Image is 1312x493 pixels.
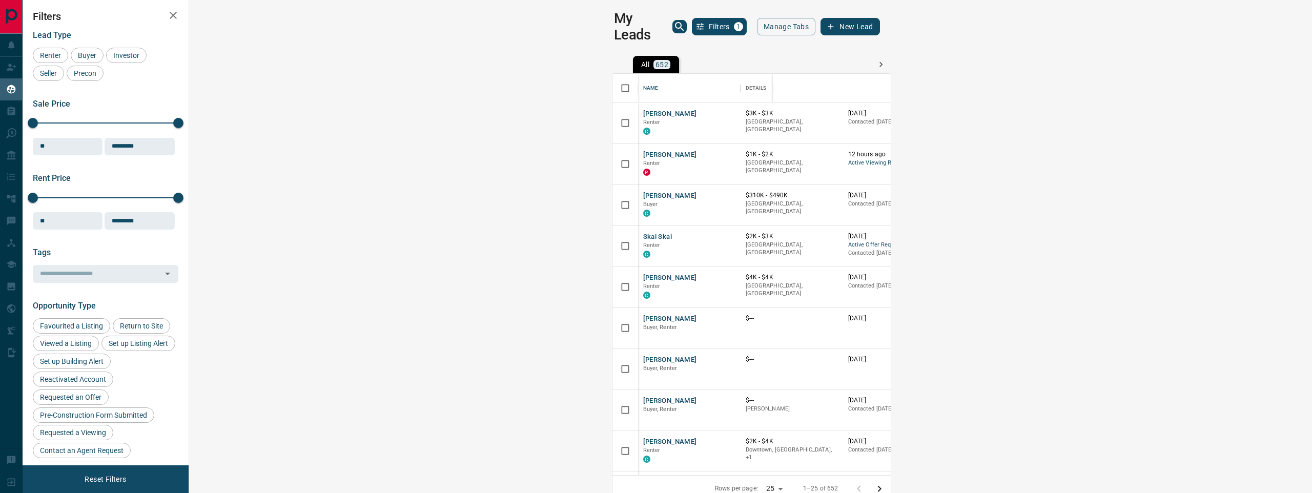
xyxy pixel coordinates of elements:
h1: My Leads [614,10,668,43]
p: Toronto [746,446,838,462]
span: Buyer [643,201,658,208]
p: [DATE] [848,109,940,118]
div: condos.ca [643,251,650,258]
div: Precon [67,66,104,81]
span: Rent Price [33,173,71,183]
button: [PERSON_NAME] [643,396,697,406]
div: Favourited a Listing [33,318,110,334]
span: Sale Price [33,99,70,109]
p: [GEOGRAPHIC_DATA], [GEOGRAPHIC_DATA] [746,118,838,134]
span: Favourited a Listing [36,322,107,330]
button: [PERSON_NAME] [643,109,697,119]
span: Requested an Offer [36,393,105,401]
div: Requested a Viewing [33,425,113,440]
button: Manage Tabs [757,18,815,35]
span: Contact an Agent Request [36,446,127,455]
span: Buyer [74,51,100,59]
button: New Lead [821,18,879,35]
button: [PERSON_NAME] [643,150,697,160]
p: [PERSON_NAME] [746,405,838,413]
p: $310K - $490K [746,191,838,200]
p: [DATE] [848,273,940,282]
button: [PERSON_NAME] [643,273,697,283]
p: [GEOGRAPHIC_DATA], [GEOGRAPHIC_DATA] [746,200,838,216]
p: [DATE] [848,396,940,405]
p: 1–25 of 652 [803,484,838,493]
span: Renter [643,447,661,454]
div: Return to Site [113,318,170,334]
span: Reactivated Account [36,375,110,383]
span: Renter [643,283,661,290]
p: [GEOGRAPHIC_DATA], [GEOGRAPHIC_DATA] [746,282,838,298]
p: $2K - $3K [746,232,838,241]
div: condos.ca [643,210,650,217]
div: Name [643,74,659,102]
p: Contacted [DATE] [848,118,940,126]
span: Tags [33,248,51,257]
span: Active Offer Request [848,241,940,250]
span: Requested a Viewing [36,428,110,437]
div: Renter [33,48,68,63]
div: Seller [33,66,64,81]
h2: Filters [33,10,178,23]
p: Contacted [DATE] [848,249,940,257]
p: $3K - $3K [746,109,838,118]
div: Set up Listing Alert [101,336,175,351]
p: $2K - $4K [746,437,838,446]
p: 652 [655,61,668,68]
span: 1 [735,23,742,30]
button: [PERSON_NAME] [643,314,697,324]
p: Contacted [DATE] [848,405,940,413]
p: [DATE] [848,355,940,364]
span: Seller [36,69,60,77]
div: condos.ca [643,128,650,135]
p: $--- [746,396,838,405]
div: condos.ca [643,292,650,299]
button: Reset Filters [78,470,133,488]
div: Investor [106,48,147,63]
p: Rows per page: [715,484,758,493]
div: condos.ca [643,456,650,463]
p: [GEOGRAPHIC_DATA], [GEOGRAPHIC_DATA] [746,159,838,175]
button: search button [672,20,687,33]
p: [GEOGRAPHIC_DATA], [GEOGRAPHIC_DATA] [746,241,838,257]
div: Pre-Construction Form Submitted [33,407,154,423]
span: Buyer, Renter [643,324,678,331]
span: Active Viewing Request [848,159,940,168]
div: Requested an Offer [33,389,109,405]
span: Buyer, Renter [643,365,678,372]
span: Renter [36,51,65,59]
button: Filters1 [692,18,747,35]
div: Contact an Agent Request [33,443,131,458]
span: Lead Type [33,30,71,40]
div: Viewed a Listing [33,336,99,351]
button: Open [160,266,175,281]
span: Viewed a Listing [36,339,95,347]
span: Set up Building Alert [36,357,107,365]
div: Details [746,74,767,102]
span: Buyer, Renter [643,406,678,413]
span: Opportunity Type [33,301,96,311]
div: Reactivated Account [33,372,113,387]
p: $--- [746,355,838,364]
span: Renter [643,242,661,249]
p: [DATE] [848,232,940,241]
span: Return to Site [116,322,167,330]
p: $--- [746,314,838,323]
button: [PERSON_NAME] [643,191,697,201]
p: 12 hours ago [848,150,940,159]
p: [DATE] [848,191,940,200]
button: Skai Skai [643,232,672,242]
span: Renter [643,119,661,126]
span: Set up Listing Alert [105,339,172,347]
span: Pre-Construction Form Submitted [36,411,151,419]
p: Contacted [DATE] [848,446,940,454]
span: Renter [643,160,661,167]
p: [DATE] [848,437,940,446]
div: property.ca [643,169,650,176]
p: Contacted [DATE] [848,282,940,290]
div: Buyer [71,48,104,63]
button: [PERSON_NAME] [643,355,697,365]
p: All [641,61,649,68]
p: $4K - $4K [746,273,838,282]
